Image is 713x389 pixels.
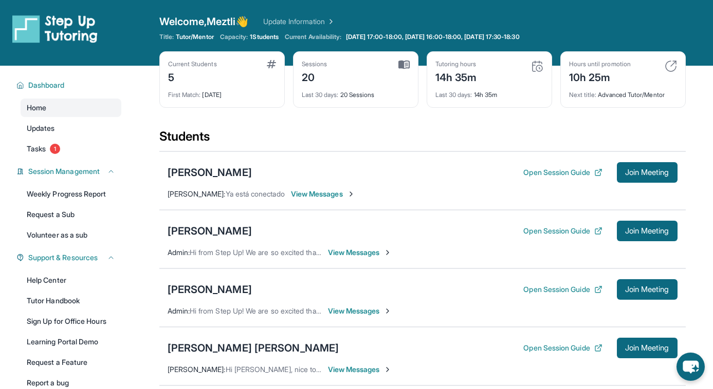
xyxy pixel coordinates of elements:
span: Capacity: [220,33,248,41]
a: Volunteer as a sub [21,226,121,244]
div: [DATE] [168,85,276,99]
span: Welcome, Meztli 👋 [159,14,249,29]
span: First Match : [168,91,201,99]
span: Ya está conectado [226,189,285,198]
span: Admin : [168,248,190,257]
div: Hours until promotion [569,60,631,68]
span: Hi [PERSON_NAME], nice to meet you as well. Thank you for confirming the schedule. See you [DATE]. [226,365,560,374]
a: Learning Portal Demo [21,333,121,351]
div: Sessions [302,60,327,68]
a: Tutor Handbook [21,291,121,310]
span: Title: [159,33,174,41]
span: View Messages [291,189,355,199]
a: Request a Feature [21,353,121,372]
img: Chevron-Right [383,248,392,257]
span: View Messages [328,306,392,316]
span: [PERSON_NAME] : [168,189,226,198]
button: Open Session Guide [523,284,602,295]
div: 10h 25m [569,68,631,85]
a: Request a Sub [21,205,121,224]
div: Current Students [168,60,217,68]
span: 1 Students [250,33,279,41]
span: 1 [50,144,60,154]
div: [PERSON_NAME] [168,224,252,238]
div: [PERSON_NAME] [168,282,252,297]
div: [PERSON_NAME] [168,165,252,180]
button: Join Meeting [617,162,678,183]
span: Current Availability: [285,33,341,41]
span: Join Meeting [625,286,669,293]
button: Open Session Guide [523,167,602,178]
span: Last 30 days : [435,91,472,99]
button: Join Meeting [617,221,678,241]
button: Open Session Guide [523,343,602,353]
div: 14h 35m [435,85,543,99]
span: Join Meeting [625,345,669,351]
div: [PERSON_NAME] [PERSON_NAME] [168,341,339,355]
span: [DATE] 17:00-18:00, [DATE] 16:00-18:00, [DATE] 17:30-18:30 [346,33,520,41]
img: card [665,60,677,72]
div: 20 [302,68,327,85]
button: chat-button [677,353,705,381]
button: Join Meeting [617,279,678,300]
span: [PERSON_NAME] : [168,365,226,374]
span: Join Meeting [625,169,669,176]
span: View Messages [328,247,392,258]
span: Updates [27,123,55,133]
div: Students [159,128,686,151]
span: Join Meeting [625,228,669,234]
img: card [267,60,276,68]
button: Join Meeting [617,338,678,358]
span: Tasks [27,144,46,154]
button: Support & Resources [24,252,115,263]
a: Tasks1 [21,140,121,158]
img: Chevron-Right [383,365,392,374]
img: card [531,60,543,72]
div: Tutoring hours [435,60,477,68]
a: Help Center [21,271,121,289]
span: Home [27,103,46,113]
span: Tutor/Mentor [176,33,214,41]
button: Dashboard [24,80,115,90]
div: 20 Sessions [302,85,410,99]
button: Session Management [24,166,115,177]
img: Chevron Right [325,16,335,27]
span: Session Management [28,166,100,177]
a: Home [21,99,121,117]
span: Last 30 days : [302,91,339,99]
img: card [398,60,410,69]
span: Support & Resources [28,252,98,263]
a: Update Information [263,16,335,27]
div: 14h 35m [435,68,477,85]
span: View Messages [328,364,392,375]
img: Chevron-Right [347,190,355,198]
span: Admin : [168,306,190,315]
span: Next title : [569,91,597,99]
img: logo [12,14,98,43]
div: Advanced Tutor/Mentor [569,85,677,99]
a: [DATE] 17:00-18:00, [DATE] 16:00-18:00, [DATE] 17:30-18:30 [344,33,522,41]
button: Open Session Guide [523,226,602,236]
img: Chevron-Right [383,307,392,315]
a: Weekly Progress Report [21,185,121,203]
a: Sign Up for Office Hours [21,312,121,330]
div: 5 [168,68,217,85]
span: Dashboard [28,80,65,90]
a: Updates [21,119,121,138]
